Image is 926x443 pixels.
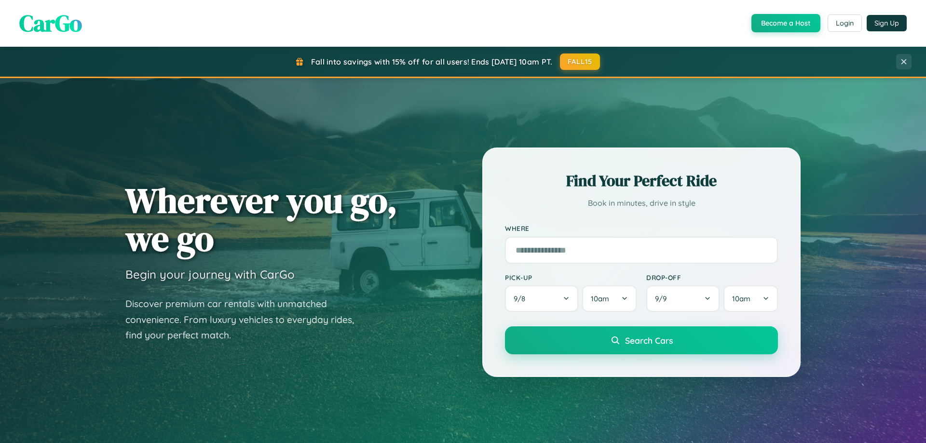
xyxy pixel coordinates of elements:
[867,15,907,31] button: Sign Up
[646,285,720,312] button: 9/9
[591,294,609,303] span: 10am
[125,296,367,343] p: Discover premium car rentals with unmatched convenience. From luxury vehicles to everyday rides, ...
[505,326,778,354] button: Search Cars
[19,7,82,39] span: CarGo
[732,294,750,303] span: 10am
[505,273,637,282] label: Pick-up
[625,335,673,346] span: Search Cars
[655,294,671,303] span: 9 / 9
[311,57,553,67] span: Fall into savings with 15% off for all users! Ends [DATE] 10am PT.
[646,273,778,282] label: Drop-off
[505,170,778,191] h2: Find Your Perfect Ride
[751,14,820,32] button: Become a Host
[723,285,778,312] button: 10am
[505,225,778,233] label: Where
[828,14,862,32] button: Login
[505,196,778,210] p: Book in minutes, drive in style
[125,181,397,257] h1: Wherever you go, we go
[505,285,578,312] button: 9/8
[582,285,637,312] button: 10am
[560,54,600,70] button: FALL15
[125,267,295,282] h3: Begin your journey with CarGo
[514,294,530,303] span: 9 / 8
